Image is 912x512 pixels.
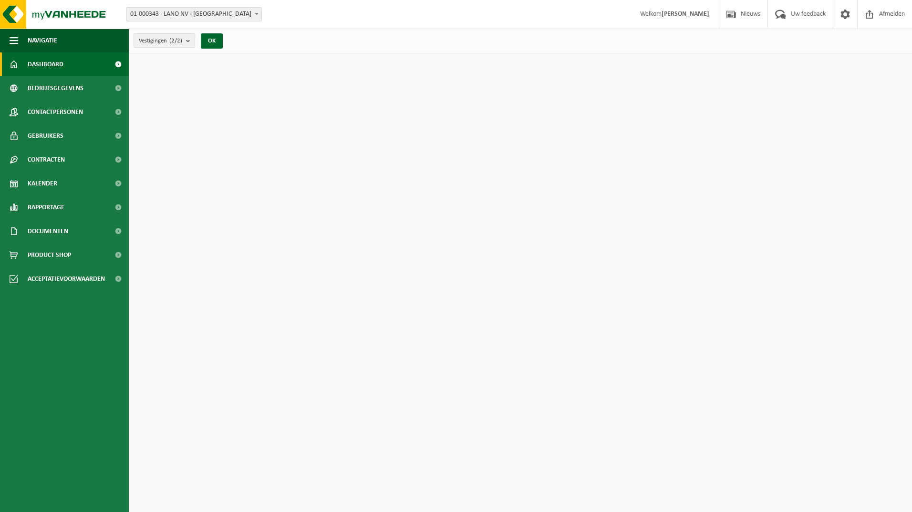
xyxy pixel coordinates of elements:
span: 01-000343 - LANO NV - HARELBEKE [126,8,261,21]
span: Acceptatievoorwaarden [28,267,105,291]
strong: [PERSON_NAME] [662,10,709,18]
span: Gebruikers [28,124,63,148]
count: (2/2) [169,38,182,44]
span: Vestigingen [139,34,182,48]
span: Kalender [28,172,57,195]
span: Bedrijfsgegevens [28,76,83,100]
button: OK [201,33,223,49]
span: Contactpersonen [28,100,83,124]
span: Rapportage [28,195,64,219]
span: 01-000343 - LANO NV - HARELBEKE [126,7,262,21]
span: Documenten [28,219,68,243]
span: Dashboard [28,52,63,76]
span: Product Shop [28,243,71,267]
span: Navigatie [28,29,57,52]
span: Contracten [28,148,65,172]
button: Vestigingen(2/2) [134,33,195,48]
